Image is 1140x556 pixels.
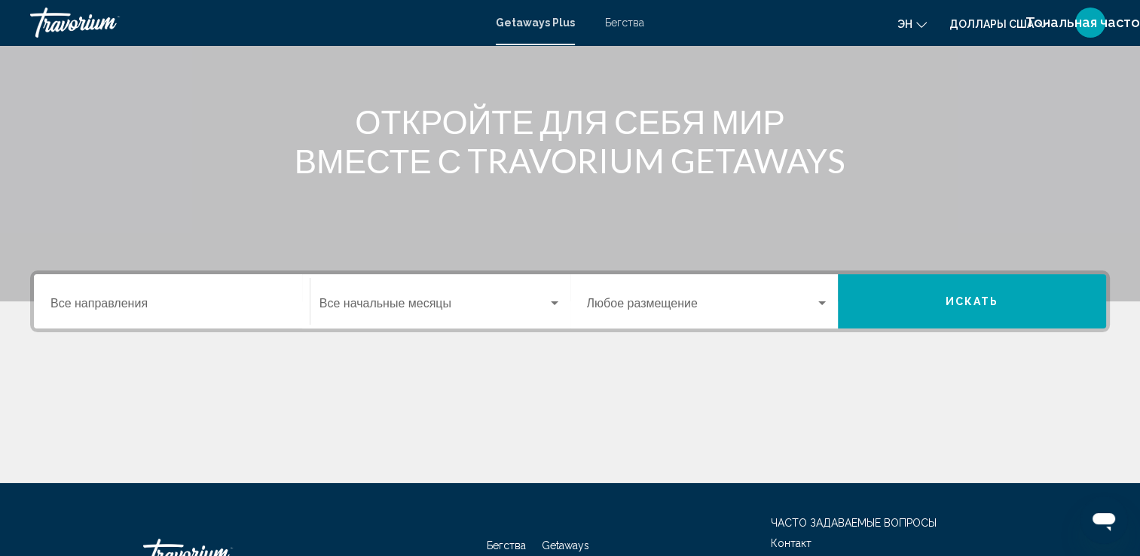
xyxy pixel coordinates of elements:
[771,517,937,529] a: ЧАСТО ЗАДАВАЕМЫЕ ВОПРОСЫ
[946,296,999,308] span: Искать
[487,539,526,551] a: Бегства
[897,18,912,30] span: эн
[771,537,811,549] a: Контакт
[949,13,1048,35] button: Изменить валюту
[605,17,644,29] a: Бегства
[897,13,927,35] button: Изменение языка
[1080,496,1128,544] iframe: Кнопка запуска окна обмена сообщениями
[34,274,1106,328] div: Виджет поиска
[496,17,575,29] a: Getaways Plus
[30,8,481,38] a: Травориум
[949,18,1034,30] span: Доллары США
[838,274,1106,328] button: Искать
[288,102,853,180] h1: ОТКРОЙТЕ ДЛЯ СЕБЯ МИР ВМЕСТЕ С TRAVORIUM GETAWAYS
[1071,7,1110,38] button: Пользовательское меню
